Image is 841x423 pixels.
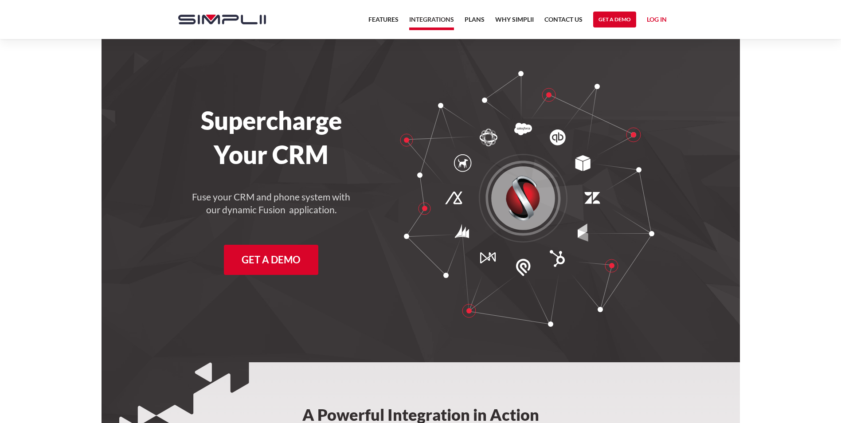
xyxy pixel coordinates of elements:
a: Why Simplii [495,14,534,30]
img: Simplii [178,15,266,24]
a: Log in [647,14,667,27]
a: Get a Demo [593,12,636,27]
a: Get a Demo [224,245,318,275]
h1: Supercharge [169,106,374,135]
h4: Fuse your CRM and phone system with our dynamic Fusion application. [192,191,351,216]
a: Contact US [544,14,583,30]
a: Integrations [409,14,454,30]
h1: Your CRM [169,140,374,169]
a: Features [368,14,399,30]
a: Plans [465,14,485,30]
